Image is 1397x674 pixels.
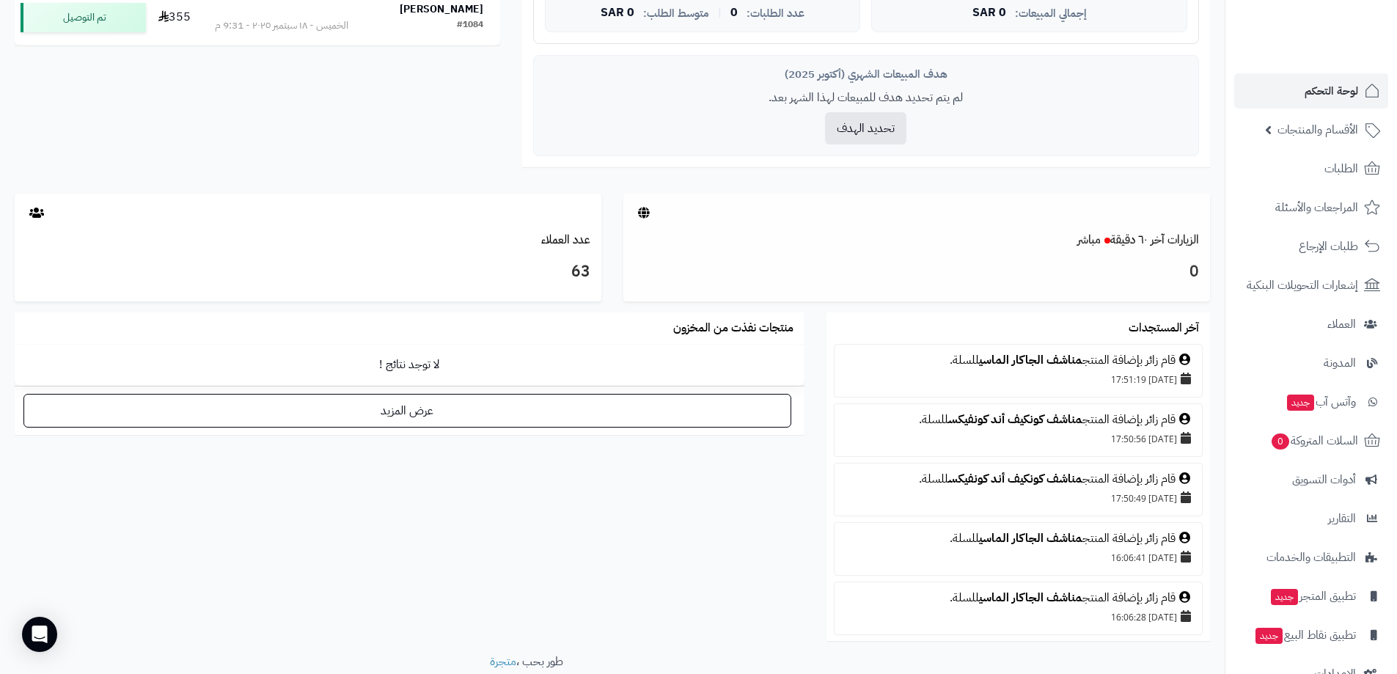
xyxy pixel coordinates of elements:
[1234,501,1388,536] a: التقارير
[1234,307,1388,342] a: العملاء
[1234,190,1388,225] a: المراجعات والأسئلة
[842,471,1195,488] div: قام زائر بإضافة المنتج للسلة.
[1324,353,1356,373] span: المدونة
[747,7,804,20] span: عدد الطلبات:
[730,7,738,20] span: 0
[1266,547,1356,568] span: التطبيقات والخدمات
[21,3,146,32] div: تم التوصيل
[1277,120,1358,140] span: الأقسام والمنتجات
[1254,625,1356,645] span: تطبيق نقاط البيع
[1292,469,1356,490] span: أدوات التسويق
[15,345,804,385] td: لا توجد نتائج !
[1270,431,1358,451] span: السلات المتروكة
[1299,236,1358,257] span: طلبات الإرجاع
[1271,589,1298,605] span: جديد
[1129,322,1199,335] h3: آخر المستجدات
[457,18,483,33] div: #1084
[643,7,709,20] span: متوسط الطلب:
[1255,628,1283,644] span: جديد
[1077,231,1199,249] a: الزيارات آخر ٦٠ دقيقةمباشر
[979,351,1082,369] a: مناشف الجاكار الماسي
[979,530,1082,547] a: مناشف الجاكار الماسي
[1328,508,1356,529] span: التقارير
[1234,423,1388,458] a: السلات المتروكة0
[1247,275,1358,296] span: إشعارات التحويلات البنكية
[842,428,1195,449] div: [DATE] 17:50:56
[948,470,1082,488] a: مناشف كونكيف أند كونفيكس
[1234,540,1388,575] a: التطبيقات والخدمات
[22,617,57,652] div: Open Intercom Messenger
[1015,7,1087,20] span: إجمالي المبيعات:
[1305,81,1358,101] span: لوحة التحكم
[979,589,1082,607] a: مناشف الجاكار الماسي
[842,547,1195,568] div: [DATE] 16:06:41
[23,394,791,428] a: عرض المزيد
[1234,229,1388,264] a: طلبات الإرجاع
[842,352,1195,369] div: قام زائر بإضافة المنتج للسلة.
[842,590,1195,607] div: قام زائر بإضافة المنتج للسلة.
[1327,314,1356,334] span: العملاء
[490,653,516,670] a: متجرة
[1234,268,1388,303] a: إشعارات التحويلات البنكية
[1234,462,1388,497] a: أدوات التسويق
[541,231,590,249] a: عدد العملاء
[842,411,1195,428] div: قام زائر بإضافة المنتج للسلة.
[215,18,348,33] div: الخميس - ١٨ سبتمبر ٢٠٢٥ - 9:31 م
[1234,151,1388,186] a: الطلبات
[1234,345,1388,381] a: المدونة
[842,530,1195,547] div: قام زائر بإضافة المنتج للسلة.
[1234,73,1388,109] a: لوحة التحكم
[842,369,1195,389] div: [DATE] 17:51:19
[842,488,1195,508] div: [DATE] 17:50:49
[972,7,1006,20] span: 0 SAR
[842,607,1195,627] div: [DATE] 16:06:28
[545,89,1187,106] p: لم يتم تحديد هدف للمبيعات لهذا الشهر بعد.
[26,260,590,285] h3: 63
[1272,433,1289,450] span: 0
[1324,158,1358,179] span: الطلبات
[1234,618,1388,653] a: تطبيق نقاط البيعجديد
[948,411,1082,428] a: مناشف كونكيف أند كونفيكس
[634,260,1199,285] h3: 0
[1234,384,1388,420] a: وآتس آبجديد
[1275,197,1358,218] span: المراجعات والأسئلة
[1077,231,1101,249] small: مباشر
[545,67,1187,82] div: هدف المبيعات الشهري (أكتوبر 2025)
[1269,586,1356,607] span: تطبيق المتجر
[673,322,793,335] h3: منتجات نفذت من المخزون
[400,1,483,17] strong: [PERSON_NAME]
[601,7,634,20] span: 0 SAR
[1234,579,1388,614] a: تطبيق المتجرجديد
[718,7,722,18] span: |
[1286,392,1356,412] span: وآتس آب
[825,112,906,144] button: تحديد الهدف
[1287,395,1314,411] span: جديد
